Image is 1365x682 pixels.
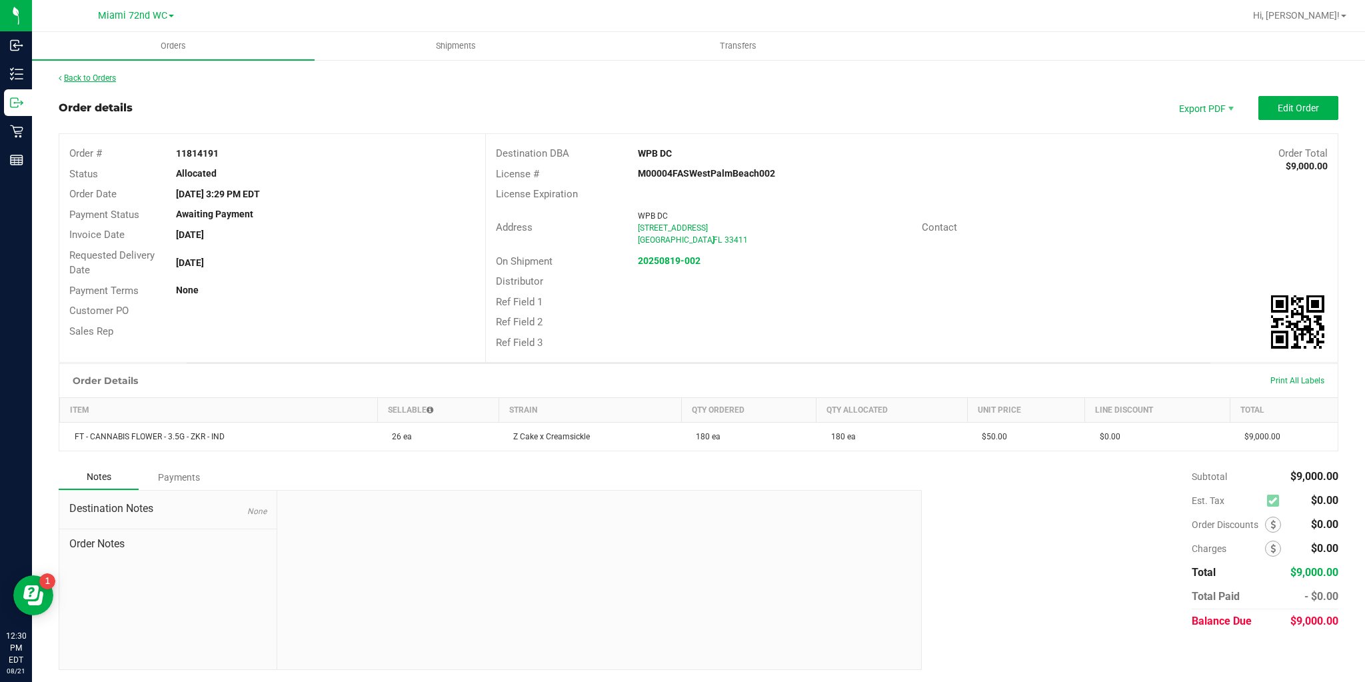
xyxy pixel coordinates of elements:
span: Z Cake x Creamsickle [507,432,590,441]
span: 180 ea [689,432,720,441]
span: Payment Status [69,209,139,221]
span: Total Paid [1192,590,1240,603]
th: Sellable [377,398,499,423]
div: Notes [59,465,139,490]
span: Contact [922,221,957,233]
span: Order Notes [69,536,267,552]
span: Edit Order [1278,103,1319,113]
a: Back to Orders [59,73,116,83]
span: Total [1192,566,1216,579]
span: , [712,235,713,245]
th: Line Discount [1085,398,1230,423]
iframe: Resource center unread badge [39,573,55,589]
th: Qty Allocated [816,398,967,423]
span: Order Discounts [1192,519,1265,530]
span: $9,000.00 [1290,470,1338,483]
strong: None [176,285,199,295]
inline-svg: Reports [10,153,23,167]
strong: 11814191 [176,148,219,159]
span: Ref Field 2 [496,316,543,328]
span: Ref Field 3 [496,337,543,349]
span: $9,000.00 [1238,432,1280,441]
span: $0.00 [1311,494,1338,507]
span: FL [713,235,722,245]
strong: Awaiting Payment [176,209,253,219]
span: $9,000.00 [1290,566,1338,579]
h1: Order Details [73,375,138,386]
inline-svg: Retail [10,125,23,138]
span: [GEOGRAPHIC_DATA] [638,235,714,245]
strong: Allocated [176,168,217,179]
span: WPB DC [638,211,668,221]
span: $0.00 [1311,518,1338,531]
th: Item [60,398,378,423]
strong: [DATE] [176,229,204,240]
span: Est. Tax [1192,495,1262,506]
span: - $0.00 [1304,590,1338,603]
span: License # [496,168,539,180]
span: FT - CANNABIS FLOWER - 3.5G - ZKR - IND [68,432,225,441]
span: $0.00 [1311,542,1338,555]
span: Requested Delivery Date [69,249,155,277]
span: Order # [69,147,102,159]
span: On Shipment [496,255,553,267]
span: $9,000.00 [1290,615,1338,627]
inline-svg: Outbound [10,96,23,109]
span: Ref Field 1 [496,296,543,308]
span: Order Date [69,188,117,200]
a: Shipments [315,32,597,60]
li: Export PDF [1165,96,1245,120]
span: Customer PO [69,305,129,317]
inline-svg: Inventory [10,67,23,81]
strong: [DATE] [176,257,204,268]
th: Unit Price [967,398,1085,423]
inline-svg: Inbound [10,39,23,52]
span: Balance Due [1192,615,1252,627]
strong: [DATE] 3:29 PM EDT [176,189,260,199]
button: Edit Order [1258,96,1338,120]
span: $50.00 [975,432,1007,441]
th: Qty Ordered [681,398,816,423]
span: Destination Notes [69,501,267,517]
span: Subtotal [1192,471,1227,482]
span: None [247,507,267,516]
span: License Expiration [496,188,578,200]
strong: M00004FASWestPalmBeach002 [638,168,775,179]
span: Invoice Date [69,229,125,241]
span: Destination DBA [496,147,569,159]
span: Transfers [702,40,774,52]
span: Orders [143,40,204,52]
span: $0.00 [1093,432,1120,441]
span: Miami 72nd WC [98,10,167,21]
span: Print All Labels [1270,376,1324,385]
p: 12:30 PM EDT [6,630,26,666]
qrcode: 11814191 [1271,295,1324,349]
p: 08/21 [6,666,26,676]
span: Distributor [496,275,543,287]
span: 33411 [724,235,748,245]
a: Transfers [597,32,880,60]
span: Charges [1192,543,1265,554]
div: Order details [59,100,133,116]
span: [STREET_ADDRESS] [638,223,708,233]
span: Address [496,221,533,233]
th: Total [1230,398,1338,423]
a: Orders [32,32,315,60]
strong: WPB DC [638,148,672,159]
span: Calculate excise tax [1267,492,1285,510]
span: 26 ea [385,432,412,441]
span: Order Total [1278,147,1328,159]
img: Scan me! [1271,295,1324,349]
span: Hi, [PERSON_NAME]! [1253,10,1340,21]
span: Sales Rep [69,325,113,337]
iframe: Resource center [13,575,53,615]
th: Strain [499,398,681,423]
a: 20250819-002 [638,255,700,266]
span: 180 ea [824,432,856,441]
strong: $9,000.00 [1286,161,1328,171]
span: Shipments [418,40,494,52]
span: Status [69,168,98,180]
